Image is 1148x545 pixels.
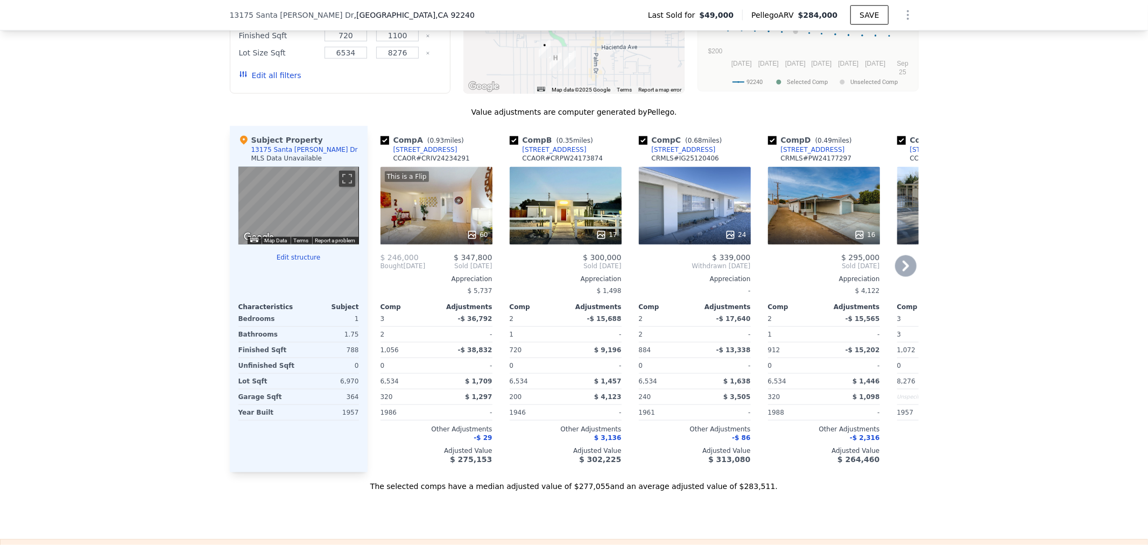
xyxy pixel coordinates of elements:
div: Other Adjustments [381,425,492,434]
span: $ 264,460 [837,455,879,464]
div: - [439,405,492,420]
span: $ 1,457 [594,378,621,385]
span: Sold [DATE] [425,262,492,270]
span: 2 [768,315,772,323]
span: 3 [897,315,902,323]
div: Adjustments [695,303,751,311]
a: Open this area in Google Maps (opens a new window) [241,230,277,244]
div: CCAOR # CRSW25056688 [910,154,991,163]
div: 1986 [381,405,434,420]
div: Characteristics [238,303,299,311]
a: Report a problem [315,237,356,243]
a: Report a map error [638,87,681,93]
span: 200 [510,393,522,401]
div: 1 [768,327,822,342]
text: Selected Comp [787,79,828,86]
span: $ 3,505 [723,393,750,401]
span: $ 246,000 [381,253,419,262]
span: Pellego ARV [751,10,798,20]
text: $200 [708,47,723,55]
div: 17 [596,229,617,240]
span: $ 313,080 [708,455,750,464]
div: Finished Sqft [239,28,318,43]
div: Adjustments [824,303,880,311]
div: [STREET_ADDRESS] [523,145,587,154]
text: [DATE] [811,60,832,67]
div: Subject [299,303,359,311]
span: Sold [DATE] [510,262,622,270]
div: Garage Sqft [238,389,297,404]
div: 13175 Santa [PERSON_NAME] Dr [251,145,358,154]
div: [DATE] [381,262,426,270]
a: Terms (opens in new tab) [294,237,309,243]
div: Comp D [768,135,856,145]
span: -$ 15,688 [587,315,622,323]
div: Appreciation [768,275,880,283]
span: $ 339,000 [712,253,750,262]
span: 3 [381,315,385,323]
div: - [568,405,622,420]
span: $ 295,000 [841,253,879,262]
button: Keyboard shortcuts [537,87,545,92]
span: $ 302,225 [579,455,621,464]
div: - [826,327,880,342]
div: - [439,358,492,373]
a: [STREET_ADDRESS] [897,145,974,154]
div: - [697,327,751,342]
div: 1988 [768,405,822,420]
div: - [568,358,622,373]
span: $ 300,000 [583,253,621,262]
div: - [826,358,880,373]
div: Appreciation [897,275,1009,283]
div: Comp B [510,135,597,145]
div: Adjusted Value [639,446,751,455]
span: 320 [768,393,780,401]
span: 0 [768,362,772,369]
div: Year Built [238,405,297,420]
div: 1957 [897,405,951,420]
span: 13175 Santa [PERSON_NAME] Dr [230,10,354,20]
span: 912 [768,346,780,354]
span: $ 1,297 [465,393,492,401]
div: Adjusted Value [510,446,622,455]
span: 2 [510,315,514,323]
span: 8,276 [897,378,915,385]
span: -$ 13,338 [716,346,751,354]
div: Appreciation [381,275,492,283]
div: 13388 Cactus Dr [564,51,576,69]
text: 92240 [746,79,763,86]
span: -$ 15,202 [846,346,880,354]
text: [DATE] [758,60,779,67]
span: 240 [639,393,651,401]
span: $ 5,737 [468,287,492,295]
span: 0 [639,362,643,369]
span: $ 1,498 [597,287,622,295]
div: Value adjustments are computer generated by Pellego . [230,107,919,117]
a: [STREET_ADDRESS] [510,145,587,154]
span: 0.35 [559,137,573,144]
span: Withdrawn [DATE] [639,262,751,270]
div: Other Adjustments [510,425,622,434]
a: [STREET_ADDRESS] [381,145,457,154]
span: ( miles) [552,137,597,144]
span: 6,534 [510,378,528,385]
div: [STREET_ADDRESS] [393,145,457,154]
span: $ 1,638 [723,378,750,385]
button: Edit structure [238,253,359,262]
div: Finished Sqft [238,343,297,358]
span: -$ 15,565 [846,315,880,323]
div: [STREET_ADDRESS] [910,145,974,154]
div: Map [238,167,359,244]
span: $ 4,123 [594,393,621,401]
span: 0 [510,362,514,369]
span: $ 1,446 [853,378,879,385]
div: 1957 [301,405,359,420]
button: Clear [426,51,430,55]
div: Comp [510,303,566,311]
button: Toggle fullscreen view [339,171,355,187]
img: Google [241,230,277,244]
div: Adjusted Value [897,446,1009,455]
text: [DATE] [865,60,885,67]
span: ( miles) [423,137,468,144]
div: Comp C [639,135,727,145]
